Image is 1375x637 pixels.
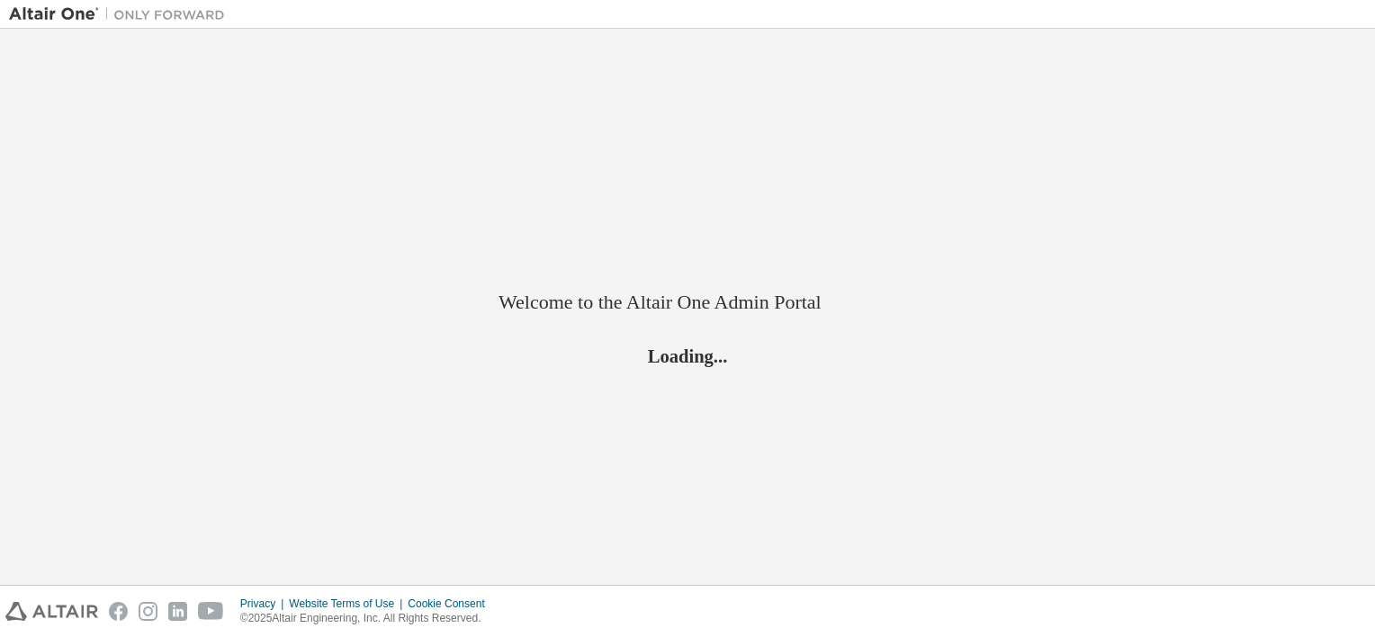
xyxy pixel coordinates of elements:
div: Cookie Consent [408,597,495,611]
h2: Loading... [499,345,876,368]
img: linkedin.svg [168,602,187,621]
img: Altair One [9,5,234,23]
div: Privacy [240,597,289,611]
img: youtube.svg [198,602,224,621]
img: instagram.svg [139,602,157,621]
img: altair_logo.svg [5,602,98,621]
img: facebook.svg [109,602,128,621]
h2: Welcome to the Altair One Admin Portal [499,290,876,315]
div: Website Terms of Use [289,597,408,611]
p: © 2025 Altair Engineering, Inc. All Rights Reserved. [240,611,496,626]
